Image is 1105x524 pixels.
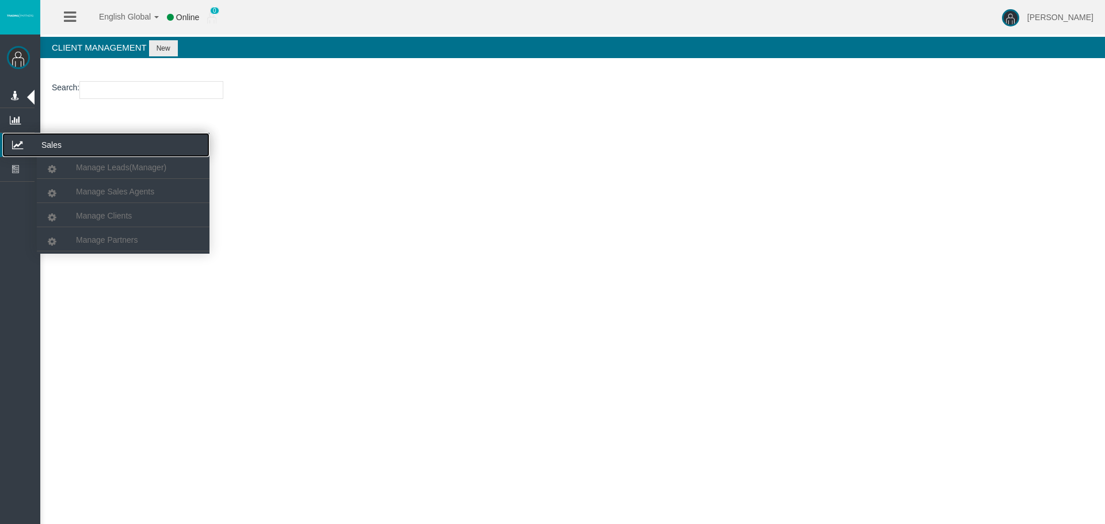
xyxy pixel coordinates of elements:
img: user-image [1002,9,1019,26]
span: Online [176,13,199,22]
span: Client Management [52,43,146,52]
span: Manage Sales Agents [76,187,154,196]
a: Manage Leads(Manager) [37,157,209,178]
img: user_small.png [207,12,216,24]
span: Manage Partners [76,235,138,244]
span: Manage Leads(Manager) [76,163,166,172]
span: 0 [210,7,219,14]
label: Search [52,81,77,94]
img: logo.svg [6,13,35,18]
a: Manage Partners [37,230,209,250]
span: [PERSON_NAME] [1027,13,1093,22]
span: Sales [33,133,146,157]
a: Sales [2,133,209,157]
a: Manage Sales Agents [37,181,209,202]
p: : [52,81,1093,99]
span: Manage Clients [76,211,132,220]
button: New [149,40,178,56]
span: English Global [84,12,151,21]
a: Manage Clients [37,205,209,226]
